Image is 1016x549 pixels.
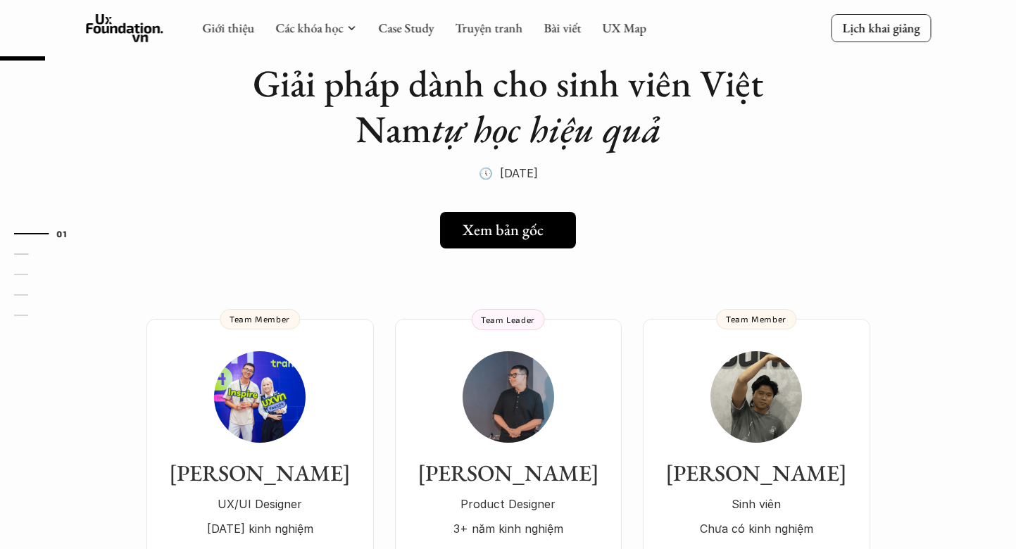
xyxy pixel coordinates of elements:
a: 01 [14,225,81,242]
a: UX Map [602,20,646,36]
strong: 01 [56,229,66,239]
p: UX/UI Designer [161,493,360,515]
h1: Giải pháp dành cho sinh viên Việt Nam [227,61,790,152]
h5: Xem bản gốc [463,221,544,239]
a: Xem bản gốc [440,212,576,248]
h3: [PERSON_NAME] [161,460,360,486]
a: Bài viết [544,20,581,36]
p: Team Member [230,314,290,324]
p: Chưa có kinh nghiệm [657,518,856,539]
p: Team Member [726,314,786,324]
a: Truyện tranh [455,20,522,36]
a: Case Study [378,20,434,36]
p: Product Designer [409,493,608,515]
h3: [PERSON_NAME] [657,460,856,486]
a: Giới thiệu [202,20,254,36]
a: Lịch khai giảng [831,14,931,42]
em: tự học hiệu quả [432,104,661,153]
p: 🕔 [DATE] [479,163,538,184]
p: Team Leader [481,315,535,324]
p: Sinh viên [657,493,856,515]
p: [DATE] kinh nghiệm [161,518,360,539]
a: Các khóa học [275,20,343,36]
p: Lịch khai giảng [842,20,920,36]
p: 3+ năm kinh nghiệm [409,518,608,539]
h3: [PERSON_NAME] [409,460,608,486]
